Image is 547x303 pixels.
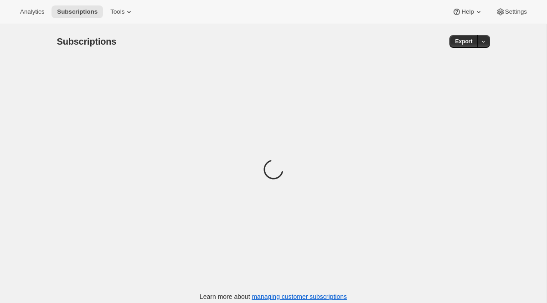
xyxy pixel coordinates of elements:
button: Tools [105,5,139,18]
p: Learn more about [200,292,347,301]
span: Subscriptions [57,36,117,46]
span: Tools [110,8,124,15]
span: Subscriptions [57,8,98,15]
span: Analytics [20,8,44,15]
button: Analytics [15,5,50,18]
button: Subscriptions [52,5,103,18]
a: managing customer subscriptions [252,293,347,300]
span: Help [461,8,474,15]
button: Export [449,35,478,48]
button: Help [447,5,488,18]
button: Settings [490,5,532,18]
span: Settings [505,8,527,15]
span: Export [455,38,472,45]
